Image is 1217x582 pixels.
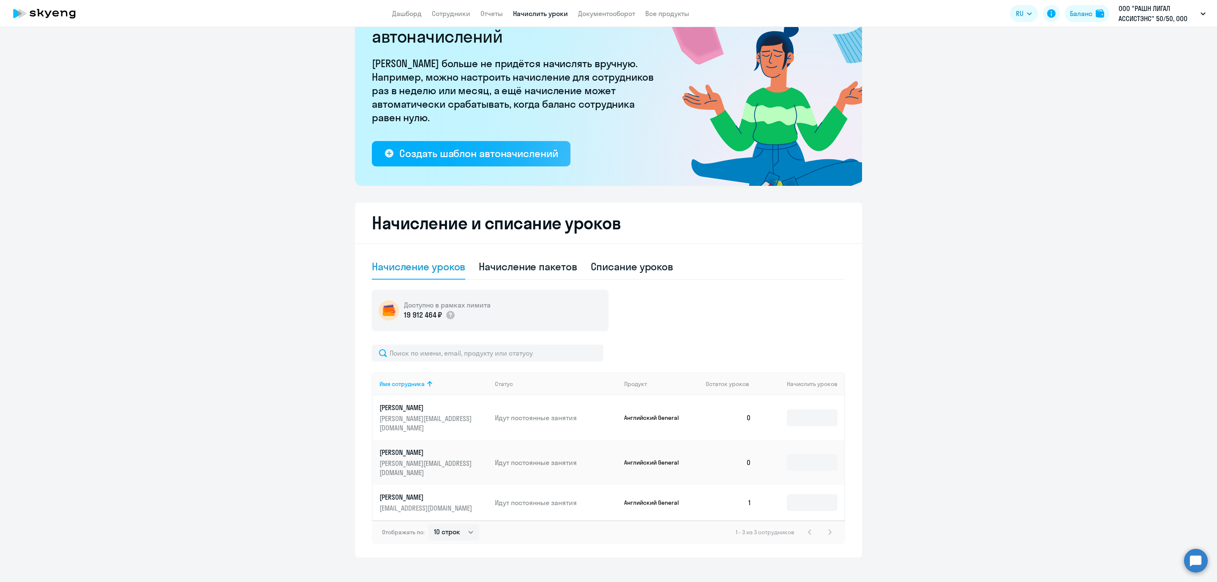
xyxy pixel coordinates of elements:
[404,310,442,321] p: 19 912 464 ₽
[404,300,491,310] h5: Доступно в рамках лимита
[495,458,617,467] p: Идут постоянные занятия
[1016,8,1023,19] span: RU
[372,141,570,166] button: Создать шаблон автоначислений
[382,528,425,536] span: Отображать по:
[706,380,749,388] span: Остаток уроков
[372,57,659,124] p: [PERSON_NAME] больше не придётся начислять вручную. Например, можно настроить начисление для сотр...
[432,9,470,18] a: Сотрудники
[736,528,794,536] span: 1 - 3 из 3 сотрудников
[480,9,503,18] a: Отчеты
[379,403,488,432] a: [PERSON_NAME][PERSON_NAME][EMAIL_ADDRESS][DOMAIN_NAME]
[1119,3,1197,24] p: ООО "РАШН ЛИГАЛ АССИСТЭНС" 50/50, ООО "РАШН ЛИГАЛ АССИСТЭНС"
[624,459,688,466] p: Английский General
[379,459,474,477] p: [PERSON_NAME][EMAIL_ADDRESS][DOMAIN_NAME]
[495,498,617,507] p: Идут постоянные занятия
[399,147,558,160] div: Создать шаблон автоначислений
[392,9,422,18] a: Дашборд
[379,414,474,432] p: [PERSON_NAME][EMAIL_ADDRESS][DOMAIN_NAME]
[624,414,688,422] p: Английский General
[1065,5,1109,22] button: Балансbalance
[578,9,635,18] a: Документооборот
[1070,8,1092,19] div: Баланс
[379,448,474,457] p: [PERSON_NAME]
[591,260,674,273] div: Списание уроков
[379,492,474,502] p: [PERSON_NAME]
[624,380,699,388] div: Продукт
[372,6,659,46] h2: Рекомендуем создать шаблон автоначислений
[372,213,845,233] h2: Начисление и списание уроков
[379,380,425,388] div: Имя сотрудника
[1114,3,1210,24] button: ООО "РАШН ЛИГАЛ АССИСТЭНС" 50/50, ООО "РАШН ЛИГАЛ АССИСТЭНС"
[758,373,844,395] th: Начислить уроков
[624,380,647,388] div: Продукт
[379,448,488,477] a: [PERSON_NAME][PERSON_NAME][EMAIL_ADDRESS][DOMAIN_NAME]
[495,380,513,388] div: Статус
[479,260,577,273] div: Начисление пакетов
[379,300,399,321] img: wallet-circle.png
[699,485,758,520] td: 1
[699,440,758,485] td: 0
[1096,9,1104,18] img: balance
[372,345,603,362] input: Поиск по имени, email, продукту или статусу
[379,403,474,412] p: [PERSON_NAME]
[495,413,617,422] p: Идут постоянные занятия
[624,499,688,506] p: Английский General
[379,503,474,513] p: [EMAIL_ADDRESS][DOMAIN_NAME]
[379,492,488,513] a: [PERSON_NAME][EMAIL_ADDRESS][DOMAIN_NAME]
[1010,5,1038,22] button: RU
[699,395,758,440] td: 0
[706,380,758,388] div: Остаток уроков
[372,260,465,273] div: Начисление уроков
[513,9,568,18] a: Начислить уроки
[379,380,488,388] div: Имя сотрудника
[645,9,689,18] a: Все продукты
[495,380,617,388] div: Статус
